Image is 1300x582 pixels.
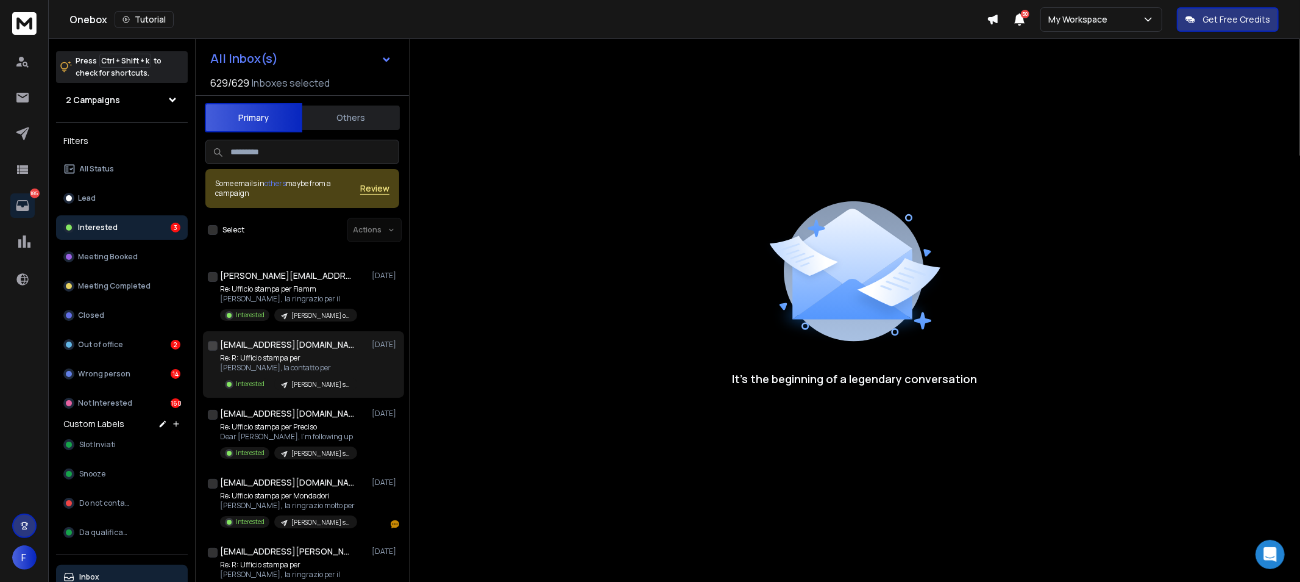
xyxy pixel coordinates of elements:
[302,104,400,131] button: Others
[56,332,188,357] button: Out of office2
[10,87,234,104] div: [DATE]
[291,449,350,458] p: [PERSON_NAME] settembre
[372,271,399,281] p: [DATE]
[201,46,402,71] button: All Inbox(s)
[69,11,987,28] div: Onebox
[220,491,357,501] p: Re: Ufficio stampa per Mondadori
[56,88,188,112] button: 2 Campaigns
[56,215,188,240] button: Interested3
[360,182,389,195] button: Review
[210,52,278,65] h1: All Inbox(s)
[78,193,96,203] p: Lead
[291,380,350,389] p: [PERSON_NAME] settembre
[78,369,130,379] p: Wrong person
[53,340,91,350] b: Zapmail
[12,545,37,570] button: F
[56,362,188,386] button: Wrong person14
[78,340,123,350] p: Out of office
[56,433,188,457] button: Slot Inviati
[10,160,234,189] div: Lakshita says…
[79,572,99,582] p: Inbox
[291,518,350,527] p: [PERSON_NAME] settembre
[205,103,302,132] button: Primary
[10,374,233,395] textarea: Message…
[220,501,357,511] p: [PERSON_NAME], la ringrazio molto per
[236,517,265,526] p: Interested
[171,223,180,232] div: 3
[236,311,265,320] p: Interested
[56,157,188,181] button: All Status
[204,51,234,78] div: ok
[1256,540,1285,569] iframe: Intercom live chat
[38,400,48,409] button: Emoji picker
[10,51,234,88] div: Francesco says…
[372,547,399,556] p: [DATE]
[78,398,132,408] p: Not Interested
[10,150,234,151] div: New messages divider
[59,6,77,15] h1: Box
[209,395,229,414] button: Send a message…
[214,59,224,71] div: ok
[56,186,188,210] button: Lead
[63,418,124,430] h3: Custom Labels
[220,294,357,304] p: [PERSON_NAME], la ringrazio per il
[56,274,188,298] button: Meeting Completed
[79,498,132,508] span: Do not contact
[220,353,357,363] p: Re: R: Ufficio stampa per
[56,491,188,516] button: Do not contact
[20,226,190,322] div: I checked this for you, according to our , the allows up to . Currently, your workspace has , whi...
[56,245,188,269] button: Meeting Booked
[171,398,180,408] div: 160
[8,5,31,28] button: go back
[291,311,350,320] p: [PERSON_NAME] ottobre
[236,379,265,389] p: Interested
[220,270,354,282] h1: [PERSON_NAME][EMAIL_ADDRESS][DOMAIN_NAME]
[214,5,236,27] div: Close
[220,408,354,420] h1: [EMAIL_ADDRESS][DOMAIN_NAME]
[372,340,399,350] p: [DATE]
[79,469,105,479] span: Snooze
[236,448,265,458] p: Interested
[79,164,114,174] p: All Status
[56,132,188,149] h3: Filters
[1177,7,1279,32] button: Get Free Credits
[30,189,40,198] p: 185
[265,178,286,189] span: others
[20,262,168,284] b: 623 connected accounts
[69,163,191,174] div: joined the conversation
[220,432,357,442] p: Dear [PERSON_NAME], I'm following up
[210,111,224,123] div: so?
[220,284,357,294] p: Re: Ufficio stampa per Fiamm
[115,11,174,28] button: Tutorial
[372,409,399,419] p: [DATE]
[215,179,360,198] div: Some emails in maybe from a campaign
[220,339,354,351] h1: [EMAIL_ADDRESS][DOMAIN_NAME]
[10,193,35,218] a: 185
[220,560,357,570] p: Re: R: Ufficio stampa per
[220,363,357,373] p: [PERSON_NAME], la contatto per
[35,7,54,26] img: Profile image for Box
[19,400,29,409] button: Upload attachment
[201,104,234,131] div: so?
[222,225,244,235] label: Select
[1202,13,1270,26] p: Get Free Credits
[59,15,152,27] p: The team can also help
[69,164,104,173] b: Lakshita
[210,76,249,90] span: 629 / 629
[78,252,138,262] p: Meeting Booked
[191,5,214,28] button: Home
[56,462,188,486] button: Snooze
[252,76,330,90] h3: Inboxes selected
[79,440,116,450] span: Slot Inviati
[78,281,151,291] p: Meeting Completed
[78,311,104,320] p: Closed
[56,391,188,415] button: Not Interested160
[10,104,234,140] div: Francesco says…
[372,478,399,487] p: [DATE]
[20,328,190,400] div: If you’d like to add more, you can do so through or inboxes, these are , so you can expand your s...
[171,369,180,379] div: 14
[78,223,118,232] p: Interested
